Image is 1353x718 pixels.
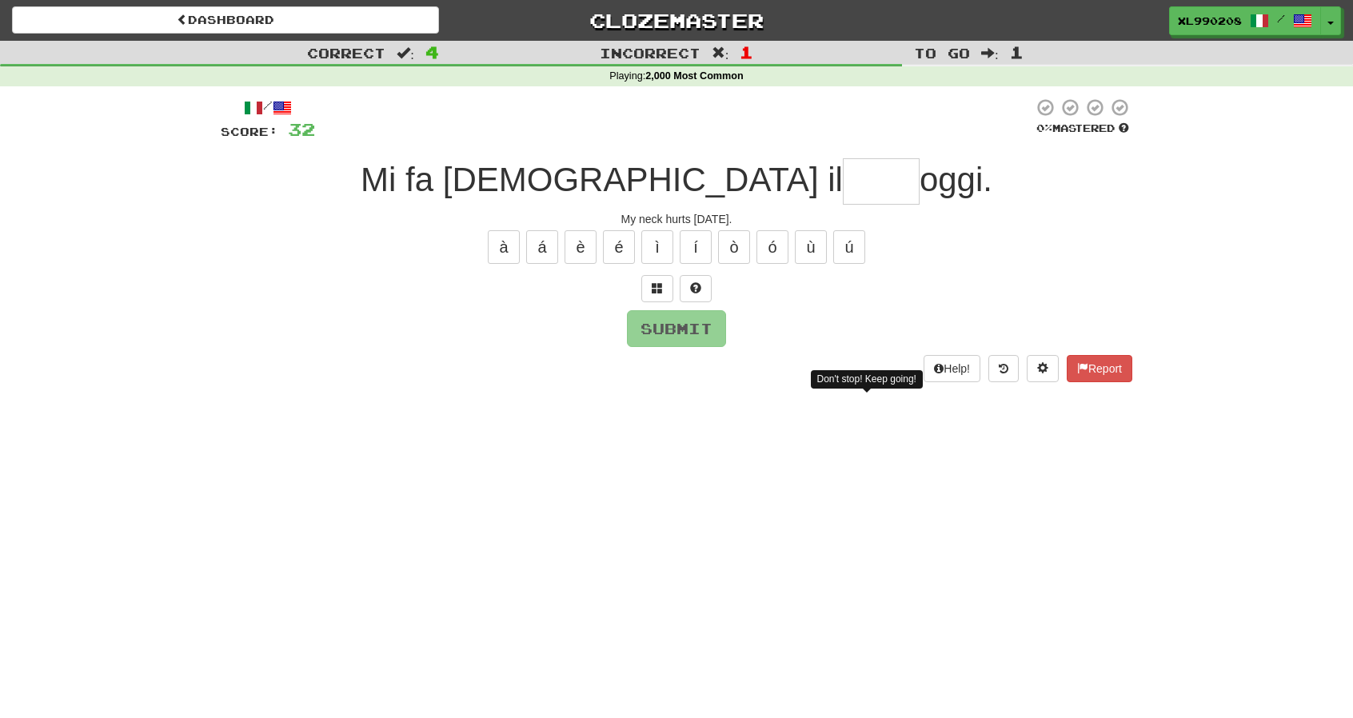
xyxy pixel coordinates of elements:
[718,230,750,264] button: ò
[1169,6,1321,35] a: XL990208 /
[1277,13,1285,24] span: /
[1033,122,1132,136] div: Mastered
[463,6,890,34] a: Clozemaster
[488,230,520,264] button: à
[307,45,385,61] span: Correct
[833,230,865,264] button: ú
[981,46,999,60] span: :
[1067,355,1132,382] button: Report
[988,355,1019,382] button: Round history (alt+y)
[920,161,992,198] span: oggi.
[1010,42,1024,62] span: 1
[600,45,700,61] span: Incorrect
[565,230,597,264] button: è
[221,211,1132,227] div: My neck hurts [DATE].
[756,230,788,264] button: ó
[361,161,843,198] span: Mi fa [DEMOGRAPHIC_DATA] il
[811,370,923,389] div: Don't stop! Keep going!
[641,230,673,264] button: ì
[740,42,753,62] span: 1
[924,355,980,382] button: Help!
[627,310,726,347] button: Submit
[221,125,278,138] span: Score:
[645,70,743,82] strong: 2,000 Most Common
[221,98,315,118] div: /
[712,46,729,60] span: :
[1178,14,1242,28] span: XL990208
[1036,122,1052,134] span: 0 %
[603,230,635,264] button: é
[425,42,439,62] span: 4
[680,230,712,264] button: í
[795,230,827,264] button: ù
[526,230,558,264] button: á
[12,6,439,34] a: Dashboard
[288,119,315,139] span: 32
[914,45,970,61] span: To go
[680,275,712,302] button: Single letter hint - you only get 1 per sentence and score half the points! alt+h
[397,46,414,60] span: :
[641,275,673,302] button: Switch sentence to multiple choice alt+p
